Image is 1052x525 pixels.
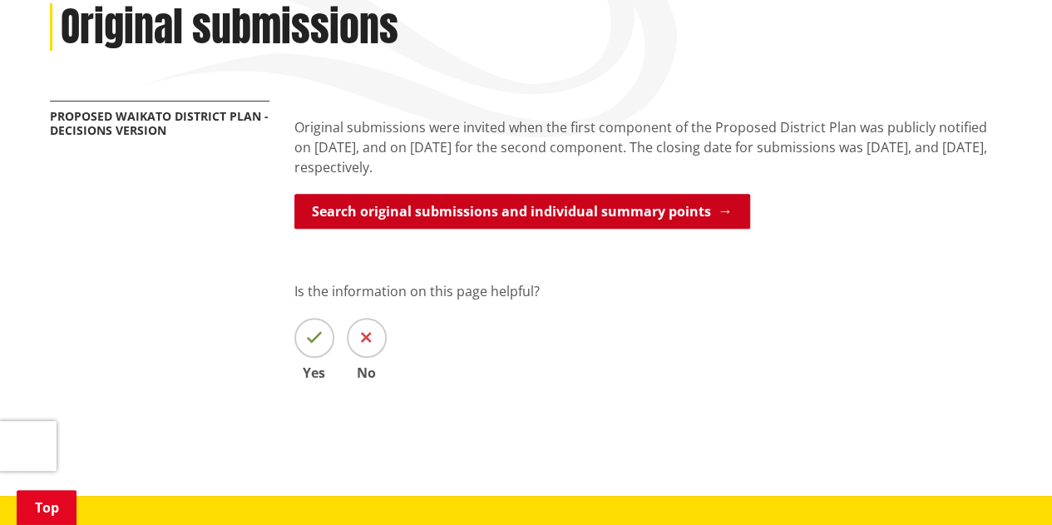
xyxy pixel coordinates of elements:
[17,490,77,525] a: Top
[347,366,387,379] span: No
[294,117,1003,177] p: Original submissions were invited when the first component of the Proposed District Plan was publ...
[294,281,1003,301] p: Is the information on this page helpful?
[975,455,1035,515] iframe: Messenger Launcher
[294,366,334,379] span: Yes
[50,108,269,138] a: Proposed Waikato District Plan - Decisions Version
[61,3,398,52] h1: Original submissions
[294,194,750,229] a: Search original submissions and individual summary points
